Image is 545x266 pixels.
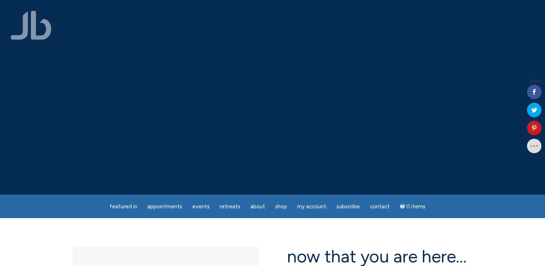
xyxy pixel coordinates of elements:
span: featured in [110,203,137,210]
a: Cart0 items [396,199,430,214]
span: Events [192,203,210,210]
span: Appointments [147,203,182,210]
span: 0 items [406,204,425,209]
i: Cart [400,203,407,210]
a: My Account [293,200,331,214]
img: Jamie Butler. The Everyday Medium [11,11,52,40]
span: Subscribe [336,203,360,210]
span: Shares [530,80,541,83]
span: Contact [370,203,390,210]
a: Subscribe [332,200,364,214]
span: Shop [275,203,287,210]
a: featured in [105,200,142,214]
span: My Account [297,203,326,210]
a: Retreats [215,200,245,214]
a: Events [188,200,214,214]
h2: now that you are here… [287,247,473,266]
span: About [250,203,265,210]
a: Contact [366,200,394,214]
a: About [246,200,269,214]
span: Retreats [220,203,240,210]
a: Shop [271,200,291,214]
a: Appointments [143,200,187,214]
